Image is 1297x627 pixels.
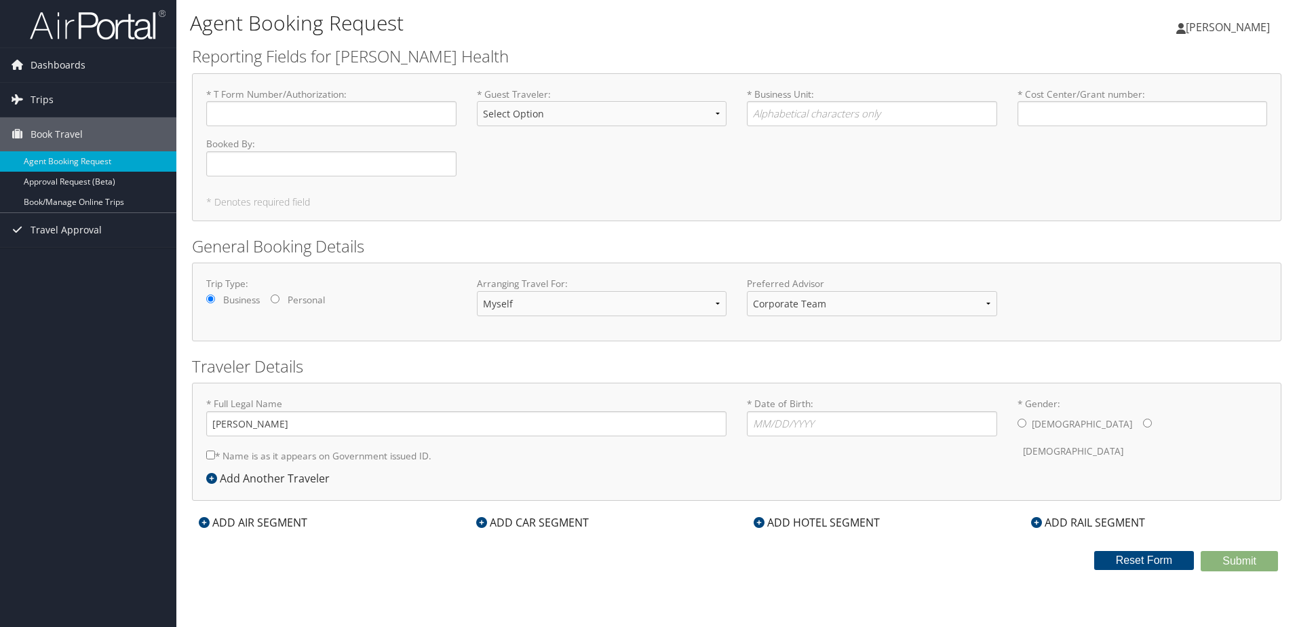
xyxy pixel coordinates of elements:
label: * Business Unit : [747,88,997,126]
input: * Full Legal Name [206,411,727,436]
input: Booked By: [206,151,457,176]
h2: Reporting Fields for [PERSON_NAME] Health [192,45,1281,68]
input: * Business Unit: [747,101,997,126]
label: * Guest Traveler : [477,88,727,137]
input: * Gender:[DEMOGRAPHIC_DATA][DEMOGRAPHIC_DATA] [1018,419,1026,427]
label: [DEMOGRAPHIC_DATA] [1032,411,1132,437]
span: [PERSON_NAME] [1186,20,1270,35]
div: ADD HOTEL SEGMENT [747,514,887,531]
label: [DEMOGRAPHIC_DATA] [1023,438,1123,464]
div: ADD CAR SEGMENT [469,514,596,531]
label: Booked By : [206,137,457,176]
a: [PERSON_NAME] [1176,7,1283,47]
label: Arranging Travel For: [477,277,727,290]
input: * Gender:[DEMOGRAPHIC_DATA][DEMOGRAPHIC_DATA] [1143,419,1152,427]
div: ADD AIR SEGMENT [192,514,314,531]
label: * Gender: [1018,397,1268,464]
label: * T Form Number/Authorization : [206,88,457,126]
label: * Date of Birth: [747,397,997,436]
select: * Guest Traveler: [477,101,727,126]
label: Personal [288,293,325,307]
span: Dashboards [31,48,85,82]
h2: Traveler Details [192,355,1281,378]
button: Submit [1201,551,1278,571]
input: * Name is as it appears on Government issued ID. [206,451,215,459]
h5: * Denotes required field [206,197,1267,207]
div: Add Another Traveler [206,470,336,487]
input: * T Form Number/Authorization: [206,101,457,126]
span: Trips [31,83,54,117]
label: Business [223,293,260,307]
h1: Agent Booking Request [190,9,919,37]
img: airportal-logo.png [30,9,166,41]
span: Travel Approval [31,213,102,247]
button: Reset Form [1094,551,1195,570]
label: Trip Type: [206,277,457,290]
input: * Date of Birth: [747,411,997,436]
div: ADD RAIL SEGMENT [1024,514,1152,531]
label: * Full Legal Name [206,397,727,436]
label: Preferred Advisor [747,277,997,290]
label: * Name is as it appears on Government issued ID. [206,443,431,468]
label: * Cost Center/Grant number : [1018,88,1268,126]
h2: General Booking Details [192,235,1281,258]
span: Book Travel [31,117,83,151]
input: * Cost Center/Grant number: [1018,101,1268,126]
